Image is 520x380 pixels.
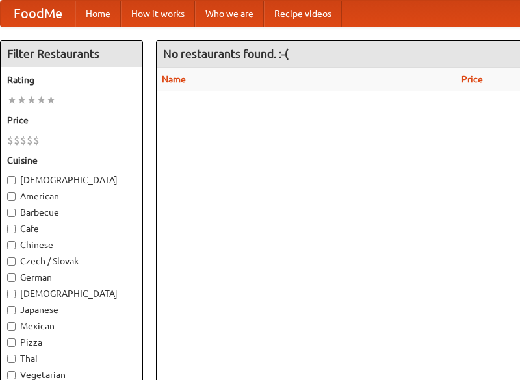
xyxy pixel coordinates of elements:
label: Czech / Slovak [7,255,136,268]
label: Barbecue [7,206,136,219]
label: [DEMOGRAPHIC_DATA] [7,287,136,300]
label: American [7,190,136,203]
li: ★ [36,93,46,107]
li: $ [27,133,33,147]
a: Recipe videos [264,1,342,27]
input: Pizza [7,338,16,347]
label: Thai [7,352,136,365]
a: Name [162,74,186,84]
li: $ [20,133,27,147]
input: [DEMOGRAPHIC_DATA] [7,290,16,298]
a: Price [461,74,483,84]
li: $ [14,133,20,147]
input: Thai [7,355,16,363]
input: Czech / Slovak [7,257,16,266]
input: Cafe [7,225,16,233]
h4: Filter Restaurants [1,41,142,67]
label: German [7,271,136,284]
label: Pizza [7,336,136,349]
input: Chinese [7,241,16,249]
li: ★ [27,93,36,107]
input: German [7,273,16,282]
input: Mexican [7,322,16,331]
li: ★ [7,93,17,107]
input: American [7,192,16,201]
h5: Price [7,114,136,127]
input: Barbecue [7,209,16,217]
li: ★ [17,93,27,107]
a: Who we are [195,1,264,27]
a: Home [75,1,121,27]
label: Cafe [7,222,136,235]
label: Mexican [7,320,136,333]
li: $ [7,133,14,147]
input: Japanese [7,306,16,314]
input: Vegetarian [7,371,16,379]
label: [DEMOGRAPHIC_DATA] [7,173,136,186]
ng-pluralize: No restaurants found. :-( [163,47,289,60]
h5: Rating [7,73,136,86]
li: ★ [46,93,56,107]
label: Japanese [7,303,136,316]
label: Chinese [7,238,136,251]
a: How it works [121,1,195,27]
li: $ [33,133,40,147]
a: FoodMe [1,1,75,27]
h5: Cuisine [7,154,136,167]
input: [DEMOGRAPHIC_DATA] [7,176,16,184]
